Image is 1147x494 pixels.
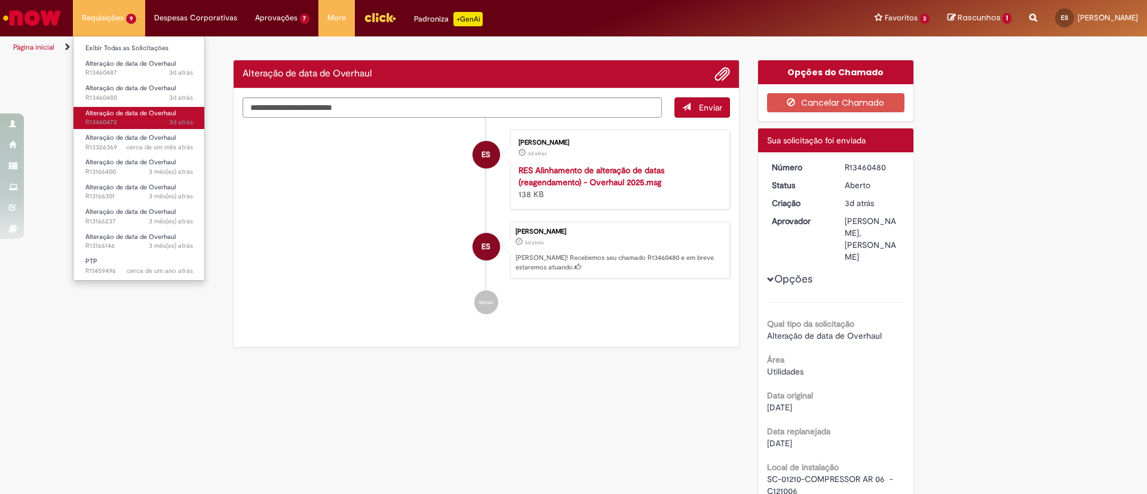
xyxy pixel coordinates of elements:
[149,217,193,226] time: 11/06/2025 16:41:45
[519,139,717,146] div: [PERSON_NAME]
[126,143,193,152] span: cerca de um mês atrás
[767,354,784,365] b: Área
[767,330,882,341] span: Alteração de data de Overhaul
[85,109,176,118] span: Alteração de data de Overhaul
[126,143,193,152] time: 27/07/2025 10:27:15
[73,82,205,104] a: Aberto R13460480 : Alteração de data de Overhaul
[1002,13,1011,24] span: 1
[13,42,54,52] a: Página inicial
[845,198,874,208] span: 3d atrás
[149,167,193,176] time: 11/06/2025 16:54:51
[758,60,914,84] div: Opções do Chamado
[85,232,176,241] span: Alteração de data de Overhaul
[73,205,205,228] a: Aberto R13166237 : Alteração de data de Overhaul
[85,84,176,93] span: Alteração de data de Overhaul
[169,118,193,127] span: 3d atrás
[845,161,900,173] div: R13460480
[169,68,193,77] time: 29/08/2025 06:25:29
[85,183,176,192] span: Alteração de data de Overhaul
[85,217,193,226] span: R13166237
[528,150,547,157] time: 29/08/2025 06:18:59
[149,217,193,226] span: 3 mês(es) atrás
[85,241,193,251] span: R13166146
[169,93,193,102] time: 29/08/2025 06:19:08
[364,8,396,26] img: click_logo_yellow_360x200.png
[169,93,193,102] span: 3d atrás
[73,131,205,154] a: Aberto R13326369 : Alteração de data de Overhaul
[453,12,483,26] p: +GenAi
[519,165,664,188] strong: RES Alinhamento de alteração de datas (reagendamento) - Overhaul 2025.msg
[85,257,97,266] span: PTP
[73,156,205,178] a: Aberto R13166400 : Alteração de data de Overhaul
[519,164,717,200] div: 138 KB
[525,239,544,246] time: 29/08/2025 06:19:07
[845,198,874,208] time: 29/08/2025 06:19:07
[845,197,900,209] div: 29/08/2025 06:19:07
[243,97,662,118] textarea: Digite sua mensagem aqui...
[85,93,193,103] span: R13460480
[255,12,298,24] span: Aprovações
[767,402,792,413] span: [DATE]
[1078,13,1138,23] span: [PERSON_NAME]
[243,118,730,327] ul: Histórico de tíquete
[1,6,63,30] img: ServiceNow
[947,13,1011,24] a: Rascunhos
[169,118,193,127] time: 29/08/2025 06:14:41
[85,158,176,167] span: Alteração de data de Overhaul
[127,266,193,275] span: cerca de um ano atrás
[149,167,193,176] span: 3 mês(es) atrás
[763,197,836,209] dt: Criação
[85,118,193,127] span: R13460472
[920,14,930,24] span: 3
[1061,14,1068,22] span: ES
[85,68,193,78] span: R13460487
[763,215,836,227] dt: Aprovador
[73,107,205,129] a: Aberto R13460472 : Alteração de data de Overhaul
[149,192,193,201] time: 11/06/2025 16:46:54
[327,12,346,24] span: More
[85,143,193,152] span: R13326369
[767,438,792,449] span: [DATE]
[674,97,730,118] button: Enviar
[243,69,372,79] h2: Alteração de data de Overhaul Histórico de tíquete
[767,93,905,112] button: Cancelar Chamado
[149,192,193,201] span: 3 mês(es) atrás
[85,192,193,201] span: R13166301
[767,135,866,146] span: Sua solicitação foi enviada
[300,14,310,24] span: 7
[763,161,836,173] dt: Número
[885,12,918,24] span: Favoritos
[127,266,193,275] time: 07/05/2024 10:33:30
[73,181,205,203] a: Aberto R13166301 : Alteração de data de Overhaul
[149,241,193,250] time: 11/06/2025 16:33:57
[73,231,205,253] a: Aberto R13166146 : Alteração de data de Overhaul
[149,241,193,250] span: 3 mês(es) atrás
[473,141,500,168] div: Edilson Moreira Do Cabo Souza
[525,239,544,246] span: 3d atrás
[73,57,205,79] a: Aberto R13460487 : Alteração de data de Overhaul
[85,133,176,142] span: Alteração de data de Overhaul
[243,222,730,279] li: Edilson Moreira Do Cabo Souza
[482,232,490,261] span: ES
[763,179,836,191] dt: Status
[767,366,803,377] span: Utilidades
[482,140,490,169] span: ES
[73,42,205,55] a: Exibir Todas as Solicitações
[767,426,830,437] b: Data replanejada
[845,179,900,191] div: Aberto
[85,266,193,276] span: R11459496
[767,318,854,329] b: Qual tipo da solicitação
[73,36,205,281] ul: Requisições
[767,390,813,401] b: Data original
[516,253,723,272] p: [PERSON_NAME]! Recebemos seu chamado R13460480 e em breve estaremos atuando.
[714,66,730,82] button: Adicionar anexos
[767,462,839,472] b: Local de instalação
[73,255,205,277] a: Aberto R11459496 : PTP
[169,68,193,77] span: 3d atrás
[85,59,176,68] span: Alteração de data de Overhaul
[958,12,1001,23] span: Rascunhos
[473,233,500,260] div: Edilson Moreira Do Cabo Souza
[414,12,483,26] div: Padroniza
[126,14,136,24] span: 9
[82,12,124,24] span: Requisições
